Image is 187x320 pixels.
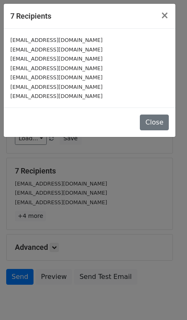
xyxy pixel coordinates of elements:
[10,37,103,43] small: [EMAIL_ADDRESS][DOMAIN_NAME]
[10,10,51,22] h5: 7 Recipients
[10,65,103,71] small: [EMAIL_ADDRESS][DOMAIN_NAME]
[10,74,103,81] small: [EMAIL_ADDRESS][DOMAIN_NAME]
[10,84,103,90] small: [EMAIL_ADDRESS][DOMAIN_NAME]
[10,93,103,99] small: [EMAIL_ADDRESS][DOMAIN_NAME]
[10,56,103,62] small: [EMAIL_ADDRESS][DOMAIN_NAME]
[140,115,169,130] button: Close
[154,4,175,27] button: Close
[146,280,187,320] iframe: Chat Widget
[10,46,103,53] small: [EMAIL_ADDRESS][DOMAIN_NAME]
[161,10,169,21] span: ×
